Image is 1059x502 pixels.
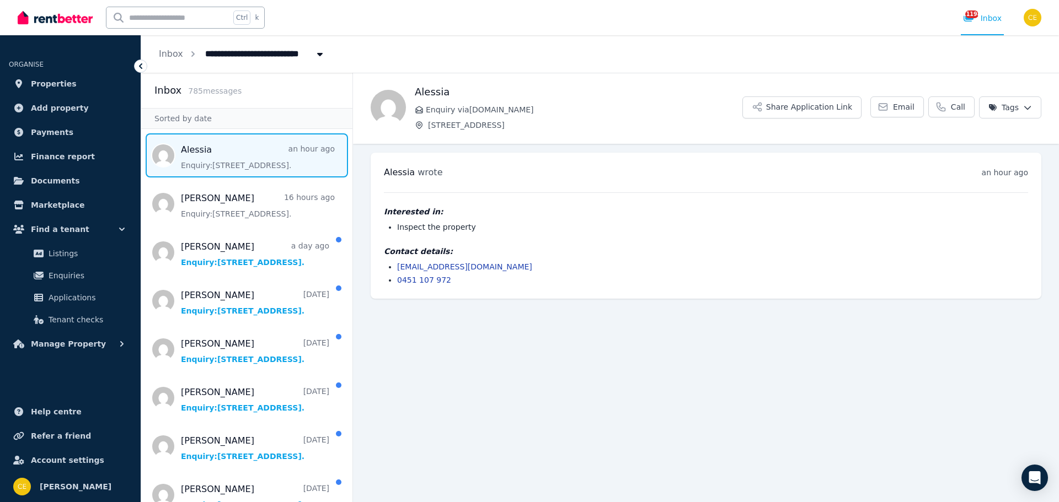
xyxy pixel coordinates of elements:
[9,170,132,192] a: Documents
[49,291,123,304] span: Applications
[988,102,1019,113] span: Tags
[31,101,89,115] span: Add property
[9,121,132,143] a: Payments
[181,434,329,462] a: [PERSON_NAME][DATE]Enquiry:[STREET_ADDRESS].
[870,96,924,117] a: Email
[13,242,127,265] a: Listings
[979,96,1041,118] button: Tags
[9,194,132,216] a: Marketplace
[965,10,978,18] span: 11198
[9,145,132,168] a: Finance report
[13,478,31,495] img: Chris Ellsmore
[31,198,84,212] span: Marketplace
[188,87,242,95] span: 785 message s
[1021,465,1048,491] div: Open Intercom Messenger
[181,143,335,171] a: Alessiaan hour agoEnquiry:[STREET_ADDRESS].
[181,289,329,316] a: [PERSON_NAME][DATE]Enquiry:[STREET_ADDRESS].
[233,10,250,25] span: Ctrl
[1024,9,1041,26] img: Chris Ellsmore
[371,90,406,125] img: Alessia
[181,337,329,365] a: [PERSON_NAME][DATE]Enquiry:[STREET_ADDRESS].
[31,429,91,442] span: Refer a friend
[49,313,123,326] span: Tenant checks
[418,167,442,177] span: wrote
[13,309,127,331] a: Tenant checks
[963,13,1002,24] div: Inbox
[31,174,80,187] span: Documents
[31,150,95,163] span: Finance report
[9,97,132,119] a: Add property
[893,101,914,112] span: Email
[951,101,965,112] span: Call
[428,120,742,131] span: [STREET_ADDRESS]
[742,96,862,118] button: Share Application Link
[9,73,132,95] a: Properties
[159,48,183,59] a: Inbox
[31,126,73,139] span: Payments
[384,167,415,177] span: Alessia
[154,83,181,98] h2: Inbox
[181,192,335,219] a: [PERSON_NAME]16 hours agoEnquiry:[STREET_ADDRESS].
[141,35,343,73] nav: Breadcrumb
[49,269,123,282] span: Enquiries
[13,287,127,309] a: Applications
[982,168,1028,177] time: an hour ago
[397,276,451,284] a: 0451 107 972
[928,96,975,117] a: Call
[49,247,123,260] span: Listings
[9,61,44,68] span: ORGANISE
[415,84,742,100] h1: Alessia
[9,401,132,423] a: Help centre
[181,386,329,413] a: [PERSON_NAME][DATE]Enquiry:[STREET_ADDRESS].
[426,104,742,115] span: Enquiry via [DOMAIN_NAME]
[384,206,1028,217] h4: Interested in:
[141,108,352,129] div: Sorted by date
[40,480,111,493] span: [PERSON_NAME]
[9,333,132,355] button: Manage Property
[31,223,89,236] span: Find a tenant
[9,425,132,447] a: Refer a friend
[9,449,132,471] a: Account settings
[31,337,106,350] span: Manage Property
[397,262,532,271] a: [EMAIL_ADDRESS][DOMAIN_NAME]
[18,9,93,26] img: RentBetter
[31,77,77,90] span: Properties
[181,240,329,268] a: [PERSON_NAME]a day agoEnquiry:[STREET_ADDRESS].
[384,246,1028,257] h4: Contact details:
[31,405,82,418] span: Help centre
[9,218,132,240] button: Find a tenant
[13,265,127,287] a: Enquiries
[31,454,104,467] span: Account settings
[255,13,259,22] span: k
[397,222,1028,233] li: Inspect the property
